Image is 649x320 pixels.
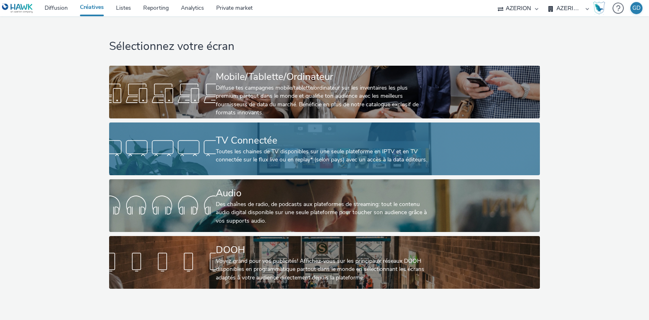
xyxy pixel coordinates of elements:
a: Hawk Academy [593,2,608,15]
div: GD [632,2,640,14]
div: Voyez grand pour vos publicités! Affichez-vous sur les principaux réseaux DOOH disponibles en pro... [216,257,430,282]
a: AudioDes chaînes de radio, de podcasts aux plateformes de streaming: tout le contenu audio digita... [109,179,540,232]
a: TV ConnectéeToutes les chaines de TV disponibles sur une seule plateforme en IPTV et en TV connec... [109,122,540,175]
div: Audio [216,186,430,200]
div: Diffuse tes campagnes mobile/tablette/ordinateur sur les inventaires les plus premium partout dan... [216,84,430,117]
div: Mobile/Tablette/Ordinateur [216,70,430,84]
div: Des chaînes de radio, de podcasts aux plateformes de streaming: tout le contenu audio digital dis... [216,200,430,225]
img: Hawk Academy [593,2,605,15]
div: Toutes les chaines de TV disponibles sur une seule plateforme en IPTV et en TV connectée sur le f... [216,148,430,164]
div: DOOH [216,243,430,257]
a: Mobile/Tablette/OrdinateurDiffuse tes campagnes mobile/tablette/ordinateur sur les inventaires le... [109,66,540,118]
img: undefined Logo [2,3,33,13]
div: TV Connectée [216,133,430,148]
a: DOOHVoyez grand pour vos publicités! Affichez-vous sur les principaux réseaux DOOH disponibles en... [109,236,540,289]
h1: Sélectionnez votre écran [109,39,540,54]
